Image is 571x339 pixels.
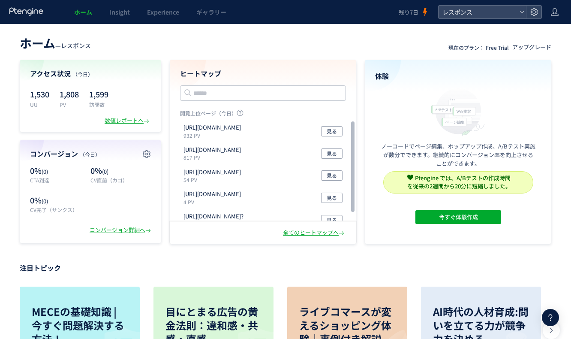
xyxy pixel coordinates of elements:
span: (0) [102,167,108,176]
p: https://pr.directbook.jp/fe_gdnli_b2308ic? [183,212,243,221]
p: 現在のプラン： Free Trial [448,44,509,51]
p: 4 PV [183,198,244,206]
span: (0) [42,167,48,176]
span: レスポンス [61,41,91,50]
p: https://pr.directbook.jp/fe_gdnli_b2308ic [183,168,241,176]
button: 見る [321,215,343,225]
button: 見る [321,148,343,159]
span: ホーム [20,34,55,51]
p: 0% [90,165,151,176]
span: （今日） [80,151,100,158]
span: Ptengine では、A/Bテストの作成時間 を従来の2週間から20分に短縮しました。 [407,174,511,190]
p: 閲覧上位ページ（今日） [180,109,346,120]
p: https://pr.directbook.jp/fe_fb_b2308ic [183,124,241,132]
p: 訪問数 [89,101,108,108]
span: 今すぐ体験作成 [439,210,478,224]
div: — [20,34,91,51]
p: 817 PV [183,154,244,161]
p: UU [30,101,49,108]
img: home_experience_onbo_jp-C5-EgdA0.svg [427,86,490,136]
div: 数値レポートへ [105,117,151,125]
div: アップグレード [512,43,551,51]
p: 54 PV [183,176,244,183]
span: Insight [109,8,130,16]
span: レスポンス [440,6,516,18]
p: PV [60,101,79,108]
span: 見る [327,193,337,203]
span: 見る [327,170,337,181]
h4: 体験 [375,71,541,81]
p: https://pr.directbook.jp/FE_YT_B2308IC [183,146,241,154]
p: 1 PV [183,221,247,228]
p: https://in.directbook.jp/fe_yt_b2308ic_lpo_bdsm [183,190,241,198]
p: 0% [30,165,86,176]
p: 注目トピック [20,261,551,275]
span: (0) [42,197,48,205]
button: 見る [321,193,343,203]
button: 見る [321,170,343,181]
span: Experience [147,8,179,16]
h4: アクセス状況 [30,69,151,79]
p: CTA到達 [30,176,86,184]
p: 1,808 [60,87,79,101]
p: CV直前（カゴ） [90,176,151,184]
span: 見る [327,126,337,136]
span: 残り7日 [399,8,418,16]
img: svg+xml,%3c [407,174,413,180]
span: 見る [327,215,337,225]
span: ギャラリー [196,8,226,16]
button: 今すぐ体験作成 [415,210,501,224]
span: 見る [327,148,337,159]
p: 1,599 [89,87,108,101]
span: ホーム [74,8,92,16]
div: 全てのヒートマップへ [283,229,346,237]
p: 0% [30,195,86,206]
p: CV完了（サンクス） [30,206,86,213]
p: 932 PV [183,132,244,139]
button: 見る [321,126,343,136]
span: （今日） [72,70,93,78]
p: 1,530 [30,87,49,101]
div: コンバージョン詳細へ [90,226,153,234]
p: ノーコードでページ編集、ポップアップ作成、A/Bテスト実施が数分でできます。継続的にコンバージョン率を向上させることができます。 [381,142,535,168]
h4: コンバージョン [30,149,151,159]
h4: ヒートマップ [180,69,346,79]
